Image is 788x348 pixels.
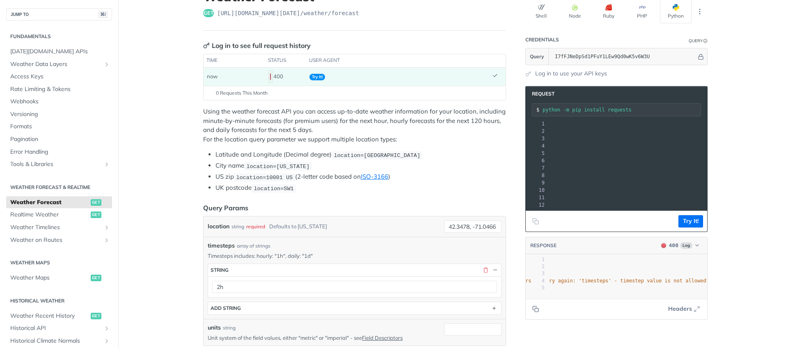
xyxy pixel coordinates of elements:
[532,127,546,135] div: 2
[6,310,112,322] a: Weather Recent Historyget
[532,194,546,201] div: 11
[532,187,546,194] div: 10
[6,221,112,234] a: Weather TimelinesShow subpages for Weather Timelines
[10,223,101,232] span: Weather Timelines
[246,221,265,232] div: required
[270,73,271,80] span: 400
[10,211,89,219] span: Realtime Weather
[532,164,546,172] div: 7
[6,184,112,191] h2: Weather Forecast & realtime
[265,54,306,67] th: status
[6,121,112,133] a: Formats
[6,33,112,40] h2: Fundamentals
[10,198,89,207] span: Weather Forecast
[6,71,112,83] a: Access Keys
[10,135,110,143] span: Pagination
[6,322,112,334] a: Historical APIShow subpages for Historical API
[203,107,506,144] p: Using the weather forecast API you can access up-to-date weather information for your location, i...
[680,242,692,249] span: Log
[6,83,112,96] a: Rate Limiting & Tokens
[10,60,101,68] span: Weather Data Layers
[6,146,112,158] a: Error Handling
[207,73,218,80] span: now
[10,85,110,93] span: Rate Limiting & Tokens
[10,98,110,106] span: Webhooks
[532,150,546,157] div: 5
[103,224,110,231] button: Show subpages for Weather Timelines
[217,9,359,17] span: https://api.tomorrow.io/v4/weather/forecast
[530,303,541,315] button: Copy to clipboard
[525,36,559,43] div: Credentials
[211,305,241,311] div: ADD string
[6,158,112,171] a: Tools & LibrariesShow subpages for Tools & Libraries
[528,91,554,97] span: Request
[6,58,112,71] a: Weather Data LayersShow subpages for Weather Data Layers
[208,221,229,232] label: location
[10,48,110,56] span: [DATE][DOMAIN_NAME] APIs
[215,172,506,182] li: US zip (2-letter code based on )
[6,96,112,108] a: Webhooks
[10,337,101,345] span: Historical Climate Normals
[657,241,703,250] button: 400400Log
[689,38,708,44] div: QueryInformation
[103,325,110,332] button: Show subpages for Historical API
[532,270,545,277] div: 3
[10,160,101,168] span: Tools & Libraries
[532,157,546,164] div: 6
[6,272,112,284] a: Weather Mapsget
[6,259,112,266] h2: Weather Maps
[6,45,112,58] a: [DATE][DOMAIN_NAME] APIs
[482,266,489,274] button: Delete
[216,89,268,97] span: 0 Requests This Month
[668,305,692,313] span: Headers
[98,11,108,18] span: ⌘/
[678,215,703,227] button: Try It!
[532,120,546,127] div: 1
[215,183,506,193] li: UK postcode
[543,107,701,113] input: Request instructions
[10,73,110,81] span: Access Keys
[6,196,112,209] a: Weather Forecastget
[237,242,270,250] div: array of strings
[6,335,112,347] a: Historical Climate NormalsShow subpages for Historical Climate Normals
[203,42,210,49] svg: Key
[6,8,112,20] button: JUMP TO⌘/
[10,110,110,118] span: Versioning
[334,152,420,158] span: location=[GEOGRAPHIC_DATA]
[669,242,678,248] span: 400
[231,221,244,232] div: string
[6,209,112,221] a: Realtime Weatherget
[696,52,705,61] button: Hide
[532,179,546,187] div: 9
[532,142,546,150] div: 4
[6,133,112,146] a: Pagination
[530,215,541,227] button: Copy to clipboard
[268,70,303,84] div: 400
[694,5,706,18] button: More Languages
[254,185,293,191] span: location=SW1
[532,172,546,179] div: 8
[664,303,703,315] button: Headers
[491,266,499,274] button: Hide
[203,203,248,213] div: Query Params
[532,277,545,284] div: 4
[10,236,101,244] span: Weather on Routes
[10,274,89,282] span: Weather Maps
[103,237,110,243] button: Show subpages for Weather on Routes
[532,256,545,263] div: 1
[689,38,703,44] div: Query
[703,39,708,43] i: Information
[211,267,229,273] div: string
[309,74,325,80] span: Try It!
[535,69,607,78] a: Log in to use your API keys
[91,212,101,218] span: get
[696,8,703,15] svg: More ellipsis
[532,284,545,291] div: 5
[208,323,221,332] label: units
[530,53,544,60] span: Query
[532,135,546,142] div: 3
[269,221,327,232] div: Defaults to [US_STATE]
[10,148,110,156] span: Error Handling
[10,312,89,320] span: Weather Recent History
[10,324,101,332] span: Historical API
